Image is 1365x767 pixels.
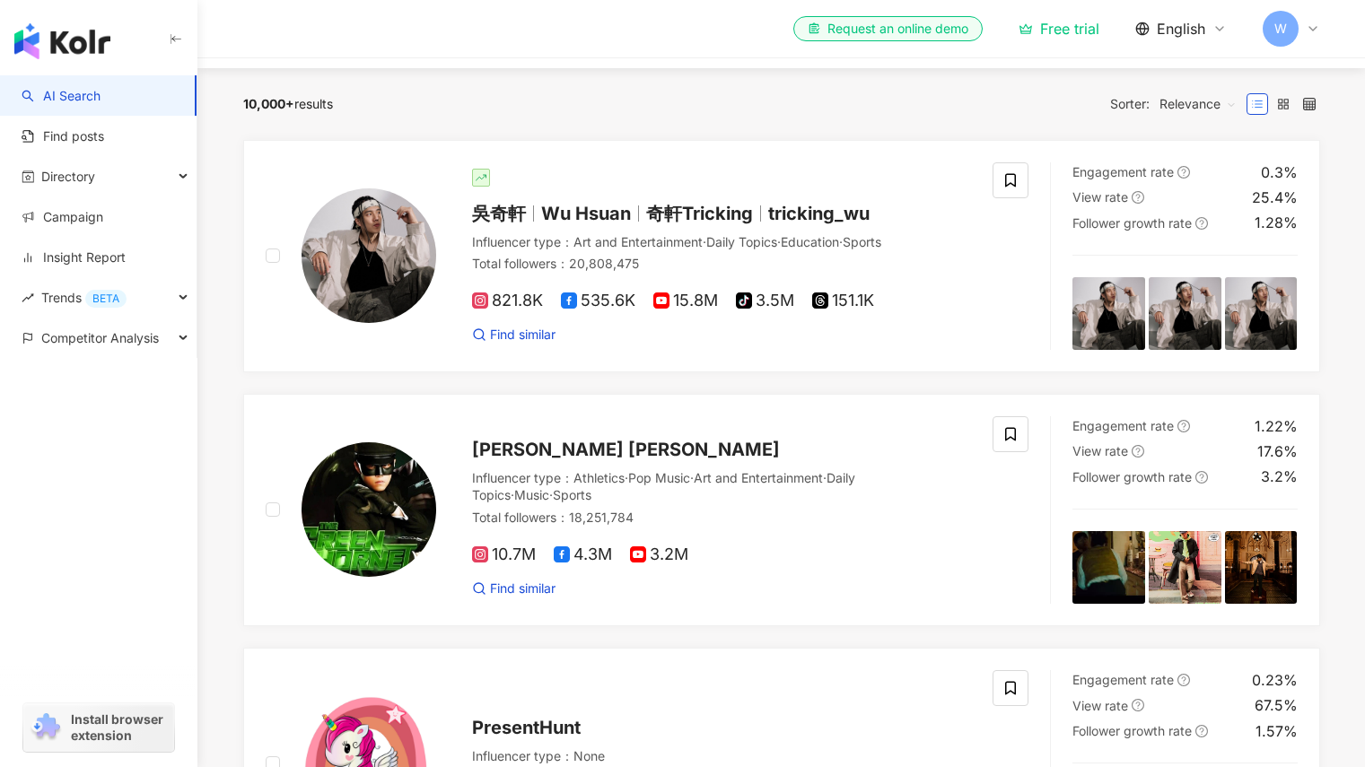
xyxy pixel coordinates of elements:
img: post-image [1225,277,1298,350]
span: 4.3M [554,545,612,564]
span: · [839,234,843,249]
img: post-image [1072,277,1145,350]
img: KOL Avatar [302,442,436,577]
span: tricking_wu [768,203,870,224]
div: 1.28% [1255,213,1298,232]
div: results [243,97,333,111]
span: Competitor Analysis [41,318,159,358]
span: Engagement rate [1072,672,1174,687]
span: question-circle [1177,420,1190,432]
span: Install browser extension [71,711,169,744]
a: chrome extensionInstall browser extension [23,703,174,752]
div: Influencer type ： [472,233,972,251]
div: 17.6% [1257,441,1298,461]
span: question-circle [1132,699,1144,711]
span: Follower growth rate [1072,215,1192,231]
span: 3.2M [630,545,688,564]
div: 0.3% [1261,162,1298,182]
span: Pop Music [628,470,690,485]
span: [PERSON_NAME] [PERSON_NAME] [472,439,780,460]
span: Education [781,234,839,249]
span: · [690,470,694,485]
div: 1.57% [1256,721,1298,741]
a: searchAI Search [22,87,101,105]
span: question-circle [1177,674,1190,686]
span: Engagement rate [1072,418,1174,433]
span: Engagement rate [1072,164,1174,179]
span: Daily Topics [472,470,855,503]
div: Sorter: [1110,90,1247,118]
span: Music [514,487,549,502]
span: rise [22,292,34,304]
span: View rate [1072,443,1128,458]
div: BETA [85,290,127,308]
span: · [549,487,553,502]
span: Sports [553,487,591,502]
a: Insight Report [22,248,126,266]
a: Find similar [472,580,556,597]
span: question-circle [1177,166,1190,179]
span: 821.8K [472,292,543,310]
span: question-circle [1195,217,1208,230]
div: Total followers ： 20,808,475 [472,255,972,273]
span: View rate [1072,189,1128,205]
span: · [823,470,827,485]
span: 3.5M [736,292,794,310]
span: Follower growth rate [1072,723,1192,738]
div: 1.22% [1255,416,1298,436]
div: 3.2% [1261,466,1298,486]
span: 151.1K [812,292,874,310]
span: · [703,234,706,249]
span: 吳奇軒 [472,203,526,224]
a: Free trial [1019,20,1099,38]
a: Campaign [22,208,103,226]
span: 535.6K [561,292,635,310]
div: 67.5% [1255,695,1298,715]
span: English [1157,19,1205,39]
img: post-image [1072,531,1145,604]
span: Athletics [573,470,625,485]
span: 15.8M [653,292,718,310]
span: PresentHunt [472,717,581,738]
span: question-circle [1132,191,1144,204]
span: · [777,234,781,249]
span: Art and Entertainment [694,470,823,485]
span: View rate [1072,698,1128,713]
span: · [511,487,514,502]
span: Directory [41,156,95,196]
a: KOL Avatar[PERSON_NAME] [PERSON_NAME]Influencer type：Athletics·Pop Music·Art and Entertainment·Da... [243,394,1320,626]
img: chrome extension [29,713,63,742]
span: question-circle [1195,725,1208,737]
span: Follower growth rate [1072,469,1192,484]
span: · [625,470,628,485]
span: question-circle [1132,445,1144,458]
img: logo [14,23,110,59]
img: KOL Avatar [302,188,436,323]
a: KOL Avatar吳奇軒Wu Hsuan奇軒Trickingtricking_wuInfluencer type：Art and Entertainment·Daily Topics·Educ... [243,140,1320,372]
a: Find posts [22,127,104,145]
div: Request an online demo [808,20,968,38]
span: Trends [41,277,127,318]
div: Total followers ： 18,251,784 [472,509,972,527]
img: post-image [1149,531,1221,604]
div: Influencer type ： [472,469,972,504]
span: Daily Topics [706,234,777,249]
img: post-image [1225,531,1298,604]
img: post-image [1149,277,1221,350]
span: 10,000+ [243,96,294,111]
span: Find similar [490,580,556,597]
span: Sports [843,234,881,249]
span: W [1274,19,1287,39]
a: Find similar [472,326,556,344]
a: Request an online demo [793,16,983,41]
span: 奇軒Tricking [646,203,753,224]
span: question-circle [1195,471,1208,484]
span: 10.7M [472,545,536,564]
div: 25.4% [1252,187,1298,207]
span: Wu Hsuan [541,203,631,224]
span: Art and Entertainment [573,234,703,249]
div: 0.23% [1252,670,1298,690]
span: Relevance [1159,90,1237,118]
div: Influencer type ： None [472,747,972,765]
